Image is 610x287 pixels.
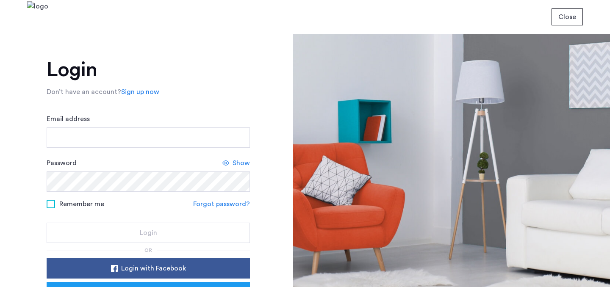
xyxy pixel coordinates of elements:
[47,60,250,80] h1: Login
[47,223,250,243] button: button
[47,114,90,124] label: Email address
[193,199,250,209] a: Forgot password?
[121,87,159,97] a: Sign up now
[47,158,77,168] label: Password
[27,1,48,33] img: logo
[121,263,186,273] span: Login with Facebook
[558,12,576,22] span: Close
[47,258,250,279] button: button
[47,88,121,95] span: Don’t have an account?
[144,248,152,253] span: or
[233,158,250,168] span: Show
[552,8,583,25] button: button
[140,228,157,238] span: Login
[59,199,104,209] span: Remember me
